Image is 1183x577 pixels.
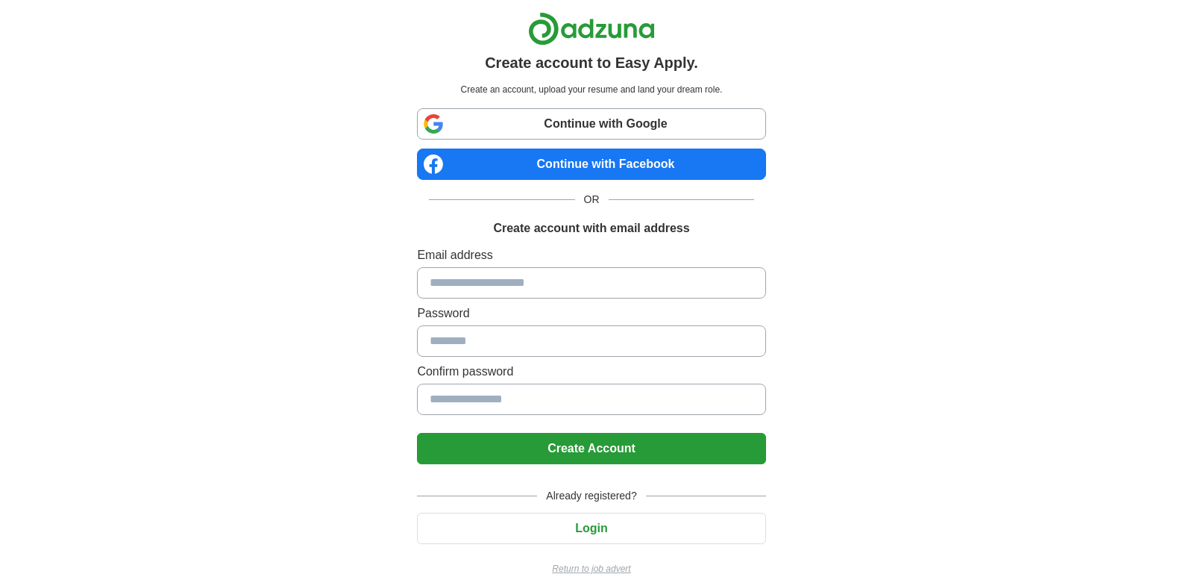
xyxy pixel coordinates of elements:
span: OR [575,192,609,208]
a: Continue with Facebook [417,149,765,180]
label: Password [417,305,765,322]
a: Login [417,522,765,534]
span: Already registered? [537,488,645,504]
label: Confirm password [417,363,765,381]
h1: Create account to Easy Apply. [485,52,698,74]
button: Login [417,513,765,544]
h1: Create account with email address [493,219,689,237]
button: Create Account [417,433,765,464]
img: Adzuna logo [528,12,655,46]
p: Create an account, upload your resume and land your dream role. [420,83,762,96]
label: Email address [417,246,765,264]
a: Continue with Google [417,108,765,140]
a: Return to job advert [417,562,765,576]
